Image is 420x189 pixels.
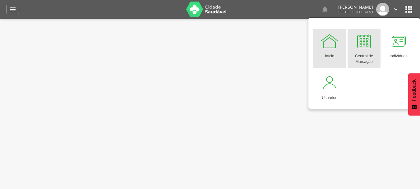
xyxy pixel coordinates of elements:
a:  [6,5,19,14]
a: Central de Marcação [348,29,381,68]
i:  [321,6,329,13]
span: Diretor de regulação [336,10,373,14]
i:  [404,4,414,14]
i:  [9,6,16,13]
p: [PERSON_NAME] [336,5,373,9]
a:  [392,3,399,16]
i:  [392,6,399,13]
a:  [321,3,329,16]
span: Feedback [411,79,417,101]
button: Feedback - Mostrar pesquisa [408,73,420,116]
a: Usuários [313,70,346,104]
a: Indivíduos [382,29,415,68]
